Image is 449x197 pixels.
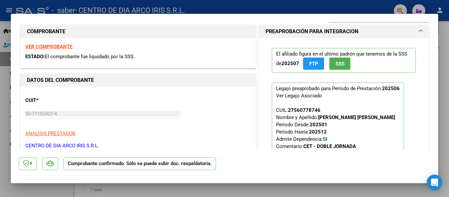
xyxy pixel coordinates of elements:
p: CENTRO DE DIA ARCO IRIS S.R.L. [25,142,251,150]
span: El comprobante fue liquidado por la SSS. [45,54,135,60]
strong: [PERSON_NAME] [PERSON_NAME] [318,114,395,120]
p: CUIT [25,97,93,104]
span: FTP [309,61,318,67]
strong: COMPROBANTE [27,28,65,35]
p: Legajo preaprobado para Período de Prestación: [272,83,404,153]
strong: 202507 [281,61,299,66]
span: ESTADO: [25,54,45,60]
span: CUIL: Nombre y Apellido: Período Desde: Período Hasta: Admite Dependencia: [276,107,395,149]
span: SSS [336,61,344,67]
h1: PREAPROBACIÓN PARA INTEGRACION [266,28,358,36]
button: SSS [329,58,350,70]
strong: SI [323,136,327,142]
div: Open Intercom Messenger [427,175,442,190]
p: El afiliado figura en el ultimo padrón que tenemos de la SSS de [272,48,416,73]
a: VER COMPROBANTE [25,44,72,50]
strong: 202501 [310,122,327,128]
strong: CET - DOBLE JORNADA [303,143,356,149]
div: 27560778746 [288,107,320,114]
p: Comprobante confirmado. Sólo se puede subir doc. respaldatoria. [63,158,216,170]
strong: DATOS DEL COMPROBANTE [27,77,94,83]
strong: 202506 [382,86,400,91]
mat-expansion-panel-header: PREAPROBACIÓN PARA INTEGRACION [259,25,429,38]
button: FTP [303,58,324,70]
span: Comentario: [276,143,356,149]
strong: 202512 [309,129,327,135]
div: Ver Legajo Asociado [276,92,322,99]
span: ANALISIS PRESTADOR [25,131,75,136]
div: PREAPROBACIÓN PARA INTEGRACION [259,38,429,168]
